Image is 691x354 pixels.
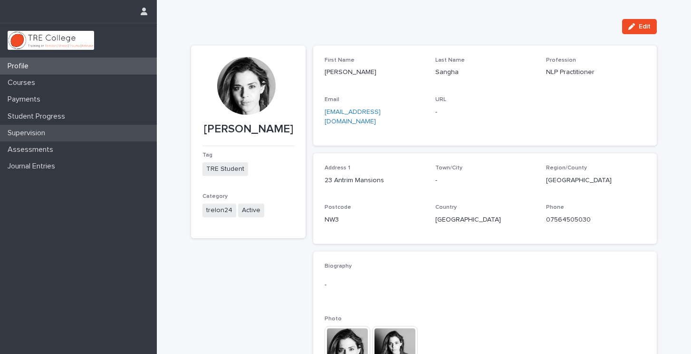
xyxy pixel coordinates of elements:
span: Last Name [435,57,465,63]
span: Postcode [325,205,351,210]
span: Active [238,204,264,217]
span: URL [435,97,446,102]
span: Region/County [546,165,587,171]
p: Profile [4,62,36,71]
p: [GEOGRAPHIC_DATA] [546,176,645,186]
p: NLP Practitioner [546,67,645,77]
p: Payments [4,95,48,104]
span: Tag [202,152,212,158]
p: [PERSON_NAME] [202,122,294,136]
span: First Name [325,57,355,63]
img: L01RLPSrRaOWR30Oqb5K [8,31,94,50]
p: [PERSON_NAME] [325,67,424,77]
p: Journal Entries [4,162,63,171]
span: Biography [325,263,352,269]
p: NW3 [325,215,424,225]
p: [GEOGRAPHIC_DATA] [435,215,535,225]
span: Photo [325,316,342,322]
span: Address 1 [325,165,350,171]
p: 23 Antrim Mansions [325,176,424,186]
span: trelon24 [202,204,236,217]
p: - [435,176,535,186]
p: Courses [4,78,43,87]
a: [EMAIL_ADDRESS][DOMAIN_NAME] [325,109,381,125]
span: Category [202,194,228,199]
span: TRE Student [202,162,248,176]
span: Email [325,97,339,102]
p: Sangha [435,67,535,77]
span: Edit [639,23,651,30]
span: Profession [546,57,576,63]
p: - [325,280,645,290]
button: Edit [622,19,657,34]
p: - [435,107,535,117]
span: Phone [546,205,564,210]
p: Student Progress [4,112,73,121]
span: Town/City [435,165,462,171]
p: Assessments [4,145,61,154]
a: 07564505030 [546,216,591,223]
span: Country [435,205,457,210]
p: Supervision [4,129,53,138]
